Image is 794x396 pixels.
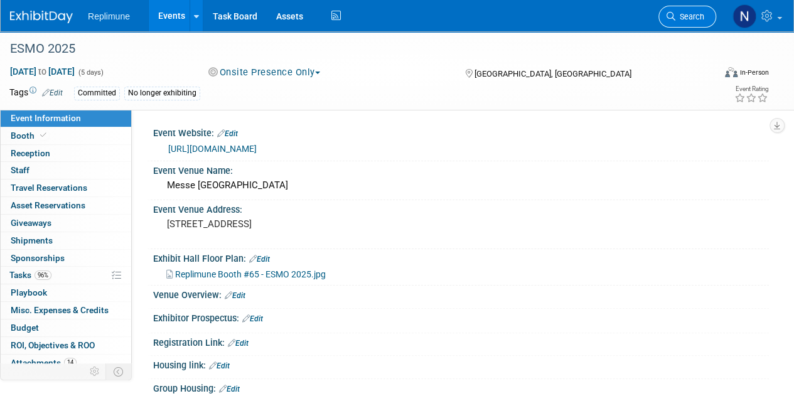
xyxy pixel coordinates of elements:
[11,253,65,263] span: Sponsorships
[166,269,326,279] a: Replimune Booth #65 - ESMO 2025.jpg
[9,86,63,100] td: Tags
[9,66,75,77] span: [DATE] [DATE]
[1,267,131,284] a: Tasks96%
[11,235,53,245] span: Shipments
[217,129,238,138] a: Edit
[225,291,245,300] a: Edit
[64,358,77,367] span: 14
[474,69,631,78] span: [GEOGRAPHIC_DATA], [GEOGRAPHIC_DATA]
[153,356,769,372] div: Housing link:
[1,197,131,214] a: Asset Reservations
[84,363,106,380] td: Personalize Event Tab Strip
[9,270,51,280] span: Tasks
[1,179,131,196] a: Travel Reservations
[88,11,130,21] span: Replimune
[167,218,396,230] pre: [STREET_ADDRESS]
[11,165,30,175] span: Staff
[40,132,46,139] i: Booth reservation complete
[228,339,249,348] a: Edit
[153,200,769,216] div: Event Venue Address:
[11,340,95,350] span: ROI, Objectives & ROO
[1,250,131,267] a: Sponsorships
[11,200,85,210] span: Asset Reservations
[219,385,240,393] a: Edit
[11,148,50,158] span: Reception
[163,176,759,195] div: Messe [GEOGRAPHIC_DATA]
[1,337,131,354] a: ROI, Objectives & ROO
[1,162,131,179] a: Staff
[11,358,77,368] span: Attachments
[242,314,263,323] a: Edit
[153,333,769,350] div: Registration Link:
[1,232,131,249] a: Shipments
[35,270,51,280] span: 96%
[1,127,131,144] a: Booth
[249,255,270,264] a: Edit
[11,218,51,228] span: Giveaways
[10,11,73,23] img: ExhibitDay
[1,319,131,336] a: Budget
[77,68,104,77] span: (5 days)
[42,88,63,97] a: Edit
[1,215,131,232] a: Giveaways
[739,68,769,77] div: In-Person
[204,66,325,79] button: Onsite Presence Only
[11,323,39,333] span: Budget
[1,302,131,319] a: Misc. Expenses & Credits
[6,38,704,60] div: ESMO 2025
[36,67,48,77] span: to
[153,309,769,325] div: Exhibitor Prospectus:
[153,124,769,140] div: Event Website:
[734,86,768,92] div: Event Rating
[175,269,326,279] span: Replimune Booth #65 - ESMO 2025.jpg
[168,144,257,154] a: [URL][DOMAIN_NAME]
[153,161,769,177] div: Event Venue Name:
[675,12,704,21] span: Search
[124,87,200,100] div: No longer exhibiting
[209,361,230,370] a: Edit
[1,110,131,127] a: Event Information
[11,131,49,141] span: Booth
[153,379,769,395] div: Group Housing:
[1,284,131,301] a: Playbook
[11,305,109,315] span: Misc. Expenses & Credits
[153,286,769,302] div: Venue Overview:
[11,287,47,297] span: Playbook
[1,355,131,372] a: Attachments14
[153,249,769,265] div: Exhibit Hall Floor Plan:
[11,113,81,123] span: Event Information
[106,363,132,380] td: Toggle Event Tabs
[725,67,738,77] img: Format-Inperson.png
[11,183,87,193] span: Travel Reservations
[74,87,120,100] div: Committed
[658,65,769,84] div: Event Format
[658,6,716,28] a: Search
[732,4,756,28] img: Nicole Schaeffner
[1,145,131,162] a: Reception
